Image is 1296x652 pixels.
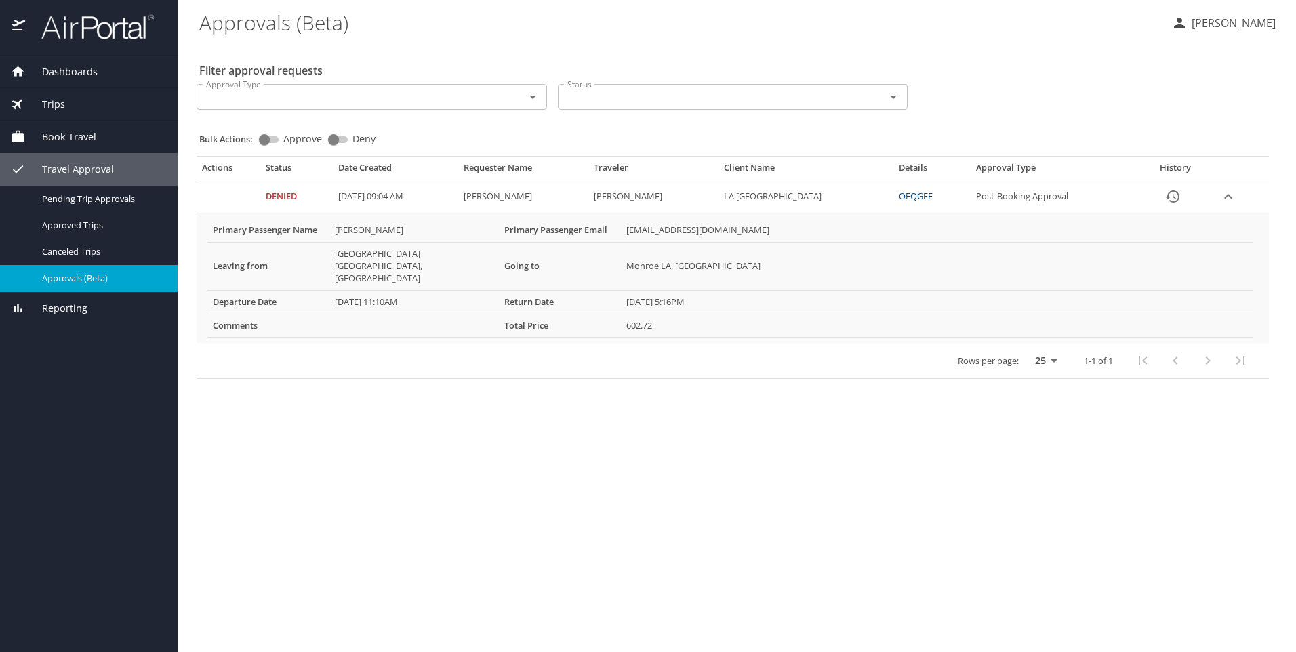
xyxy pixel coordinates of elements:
span: Trips [25,97,65,112]
table: More info for approvals [207,219,1253,338]
span: Travel Approval [25,162,114,177]
th: Traveler [588,162,718,180]
button: expand row [1218,186,1238,207]
p: Bulk Actions: [199,133,264,145]
td: [PERSON_NAME] [329,219,499,242]
select: rows per page [1024,350,1062,371]
th: Primary Passenger Email [499,219,621,242]
button: Open [523,87,542,106]
th: Primary Passenger Name [207,219,329,242]
td: Monroe LA, [GEOGRAPHIC_DATA] [621,242,1253,290]
th: Return Date [499,290,621,314]
td: [GEOGRAPHIC_DATA] [GEOGRAPHIC_DATA], [GEOGRAPHIC_DATA] [329,242,499,290]
th: Leaving from [207,242,329,290]
span: Dashboards [25,64,98,79]
p: [PERSON_NAME] [1188,15,1276,31]
th: Details [893,162,971,180]
th: Departure Date [207,290,329,314]
span: Approve [283,134,322,144]
td: [PERSON_NAME] [458,180,588,213]
button: Open [884,87,903,106]
th: Client Name [718,162,893,180]
h1: Approvals (Beta) [199,1,1160,43]
p: 1-1 of 1 [1084,356,1113,365]
img: airportal-logo.png [26,14,154,40]
td: [DATE] 5:16PM [621,290,1253,314]
button: [PERSON_NAME] [1166,11,1281,35]
th: Approval Type [971,162,1137,180]
span: Deny [352,134,376,144]
span: Approvals (Beta) [42,272,161,285]
th: Comments [207,314,329,338]
p: Rows per page: [958,356,1019,365]
th: History [1137,162,1213,180]
td: LA [GEOGRAPHIC_DATA] [718,180,893,213]
th: Going to [499,242,621,290]
td: Denied [260,180,333,213]
td: [PERSON_NAME] [588,180,718,213]
table: Approval table [197,162,1269,379]
td: [EMAIL_ADDRESS][DOMAIN_NAME] [621,219,1253,242]
h2: Filter approval requests [199,60,323,81]
th: Date Created [333,162,458,180]
th: Actions [197,162,260,180]
span: Canceled Trips [42,245,161,258]
a: OFQGEE [899,190,933,202]
td: Post-Booking Approval [971,180,1137,213]
th: Total Price [499,314,621,338]
th: Status [260,162,333,180]
span: Reporting [25,301,87,316]
span: Book Travel [25,129,96,144]
td: [DATE] 09:04 AM [333,180,458,213]
td: [DATE] 11:10AM [329,290,499,314]
span: Approved Trips [42,219,161,232]
button: History [1156,180,1189,213]
span: Pending Trip Approvals [42,192,161,205]
td: 602.72 [621,314,1253,338]
img: icon-airportal.png [12,14,26,40]
th: Requester Name [458,162,588,180]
